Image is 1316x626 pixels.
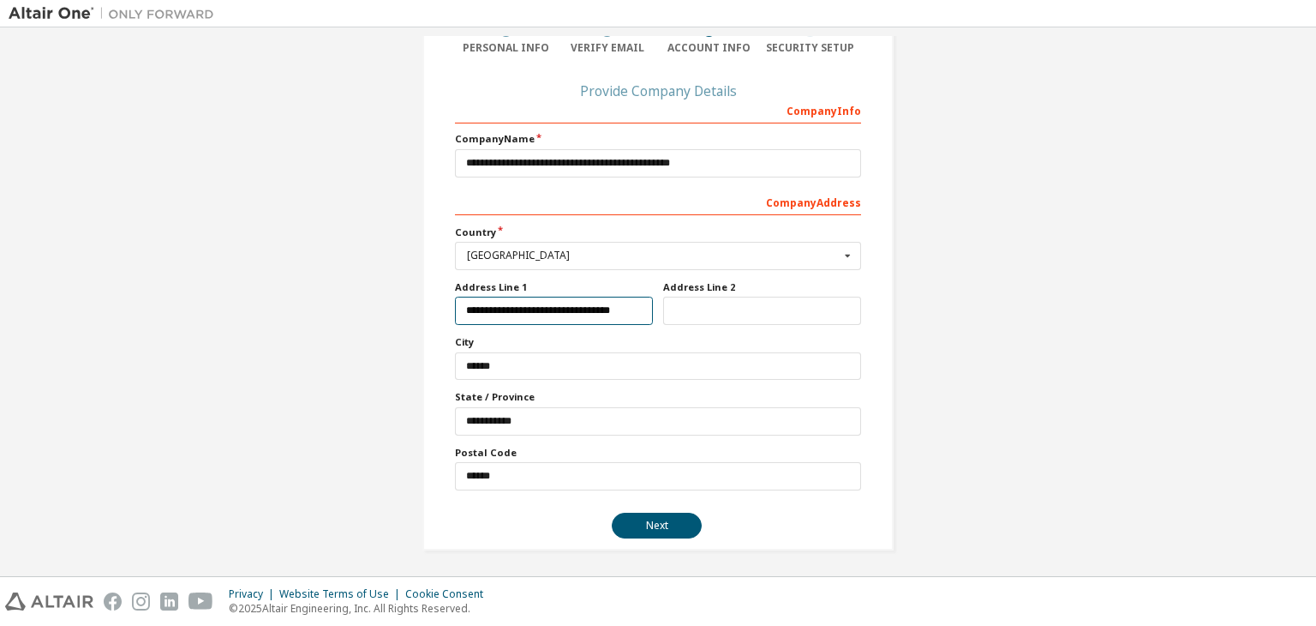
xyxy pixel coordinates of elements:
[557,41,659,55] div: Verify Email
[760,41,862,55] div: Security Setup
[455,280,653,294] label: Address Line 1
[455,446,861,460] label: Postal Code
[612,513,702,539] button: Next
[5,593,93,611] img: altair_logo.svg
[229,601,493,616] p: © 2025 Altair Engineering, Inc. All Rights Reserved.
[188,593,213,611] img: youtube.svg
[455,335,861,349] label: City
[455,226,861,239] label: Country
[405,587,493,601] div: Cookie Consent
[9,5,223,22] img: Altair One
[132,593,150,611] img: instagram.svg
[229,587,279,601] div: Privacy
[455,86,861,96] div: Provide Company Details
[467,250,840,261] div: [GEOGRAPHIC_DATA]
[104,593,122,611] img: facebook.svg
[663,280,861,294] label: Address Line 2
[455,188,861,215] div: Company Address
[279,587,405,601] div: Website Terms of Use
[160,593,178,611] img: linkedin.svg
[455,41,557,55] div: Personal Info
[455,96,861,123] div: Company Info
[658,41,760,55] div: Account Info
[455,390,861,404] label: State / Province
[455,132,861,146] label: Company Name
